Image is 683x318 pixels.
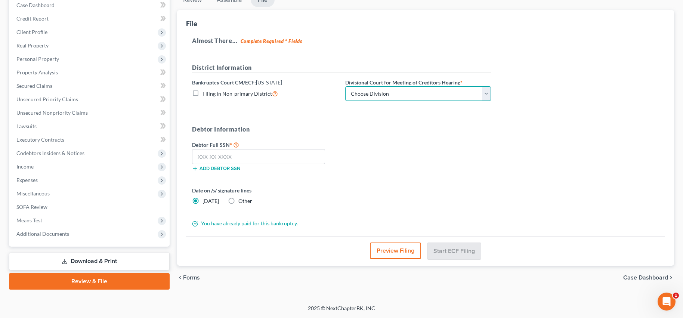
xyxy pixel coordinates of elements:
[177,275,210,281] button: chevron_left Forms
[623,275,668,281] span: Case Dashboard
[16,2,55,8] span: Case Dashboard
[16,69,58,75] span: Property Analysis
[9,253,170,270] a: Download & Print
[16,42,49,49] span: Real Property
[192,186,338,194] label: Date on /s/ signature lines
[16,15,49,22] span: Credit Report
[427,243,481,260] button: Start ECF Filing
[658,293,676,311] iframe: Intercom live chat
[16,29,47,35] span: Client Profile
[177,275,183,281] i: chevron_left
[192,63,491,72] h5: District Information
[370,243,421,259] button: Preview Filing
[10,200,170,214] a: SOFA Review
[668,275,674,281] i: chevron_right
[16,136,64,143] span: Executory Contracts
[16,190,50,197] span: Miscellaneous
[10,133,170,146] a: Executory Contracts
[345,78,463,86] label: Divisional Court for Meeting of Creditors Hearing
[9,273,170,290] a: Review & File
[186,19,197,28] div: File
[192,149,325,164] input: XXX-XX-XXXX
[16,56,59,62] span: Personal Property
[238,198,252,204] span: Other
[16,163,34,170] span: Income
[192,166,240,172] button: Add debtor SSN
[10,12,170,25] a: Credit Report
[16,96,78,102] span: Unsecured Priority Claims
[16,231,69,237] span: Additional Documents
[10,93,170,106] a: Unsecured Priority Claims
[16,217,42,223] span: Means Test
[203,90,272,97] span: Filing in Non-primary District
[16,123,37,129] span: Lawsuits
[16,177,38,183] span: Expenses
[16,109,88,116] span: Unsecured Nonpriority Claims
[188,140,341,149] label: Debtor Full SSN
[10,79,170,93] a: Secured Claims
[10,106,170,120] a: Unsecured Nonpriority Claims
[183,275,200,281] span: Forms
[256,79,282,86] span: [US_STATE]
[623,275,674,281] a: Case Dashboard chevron_right
[16,150,84,156] span: Codebtors Insiders & Notices
[203,198,219,204] span: [DATE]
[188,220,495,227] div: You have already paid for this bankruptcy.
[16,204,47,210] span: SOFA Review
[673,293,679,299] span: 1
[241,38,302,44] strong: Complete Required * Fields
[192,36,659,45] h5: Almost There...
[129,305,554,318] div: 2025 © NextChapterBK, INC
[10,120,170,133] a: Lawsuits
[192,125,491,134] h5: Debtor Information
[16,83,52,89] span: Secured Claims
[10,66,170,79] a: Property Analysis
[192,78,282,86] label: Bankruptcy Court CM/ECF:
